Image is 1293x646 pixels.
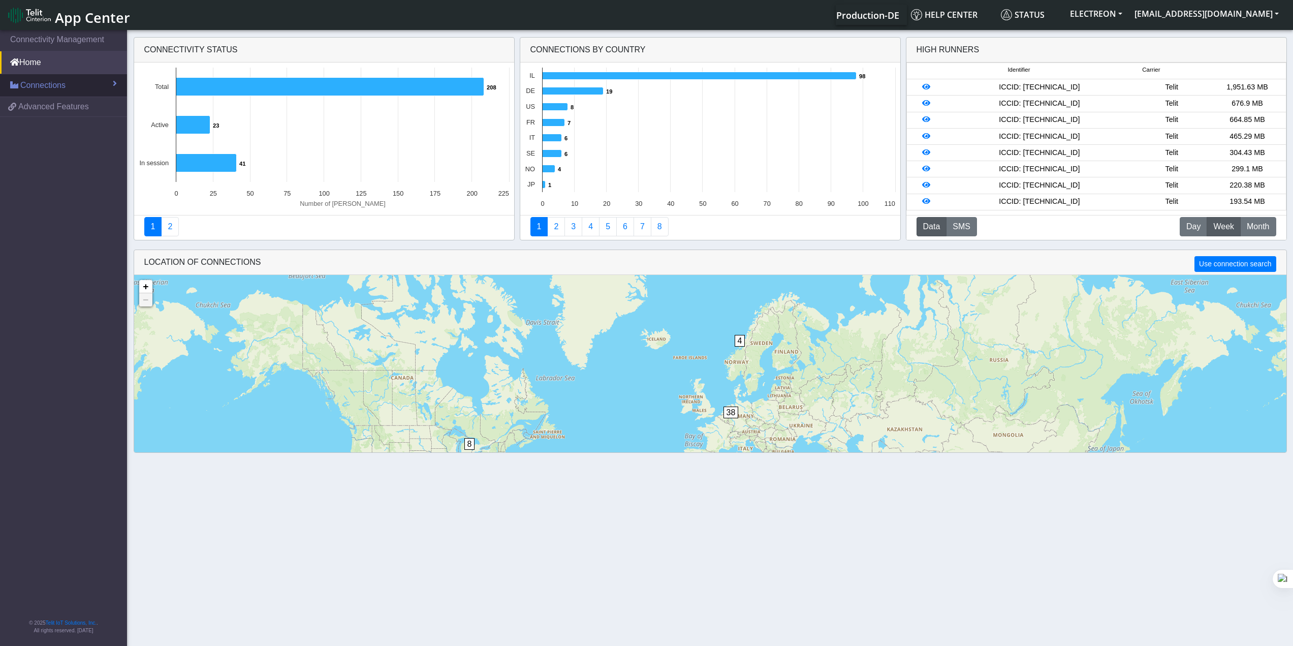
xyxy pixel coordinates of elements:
text: Number of [PERSON_NAME] [300,200,386,207]
nav: Summary paging [144,217,504,236]
text: 30 [635,200,642,207]
span: 4 [735,335,745,347]
div: High Runners [917,44,980,56]
text: 4 [558,166,561,172]
text: 125 [356,190,366,197]
text: 225 [498,190,509,197]
a: Connectivity status [144,217,162,236]
text: 19 [606,88,612,95]
text: Active [151,121,169,129]
span: 8 [464,438,475,450]
text: 10 [571,200,578,207]
span: Status [1001,9,1045,20]
text: 0 [541,200,544,207]
text: US [526,103,535,110]
div: Connections By Country [520,38,900,63]
a: App Center [8,4,129,26]
text: 6 [564,151,567,157]
text: 7 [567,120,571,126]
div: Telit [1134,98,1210,109]
text: 100 [319,190,329,197]
button: Month [1240,217,1276,236]
button: Use connection search [1194,256,1276,272]
div: ICCID: [TECHNICAL_ID] [945,114,1134,126]
text: NO [525,165,534,173]
a: Deployment status [161,217,179,236]
a: Usage by Carrier [599,217,617,236]
div: Connectivity status [134,38,514,63]
text: 6 [564,135,567,141]
div: 299.1 MB [1210,164,1285,175]
img: logo-telit-cinterion-gw-new.png [8,7,51,23]
span: Production-DE [836,9,899,21]
text: IT [529,134,535,141]
span: Month [1247,221,1269,233]
div: Telit [1134,131,1210,142]
text: 23 [213,122,219,129]
text: 8 [571,104,574,110]
div: ICCID: [TECHNICAL_ID] [945,180,1134,191]
button: ELECTREON [1064,5,1128,23]
span: Help center [911,9,977,20]
text: 60 [731,200,738,207]
text: 175 [429,190,440,197]
div: Telit [1134,164,1210,175]
a: Usage per Country [564,217,582,236]
div: Telit [1134,114,1210,126]
div: ICCID: [TECHNICAL_ID] [945,131,1134,142]
button: SMS [946,217,977,236]
img: status.svg [1001,9,1012,20]
nav: Summary paging [530,217,890,236]
a: Zoom in [139,280,152,293]
a: Zero Session [634,217,651,236]
div: Telit [1134,180,1210,191]
div: Telit [1134,147,1210,159]
a: Connections By Country [530,217,548,236]
button: [EMAIL_ADDRESS][DOMAIN_NAME] [1128,5,1285,23]
img: knowledge.svg [911,9,922,20]
span: Carrier [1142,66,1160,74]
text: Total [154,83,168,90]
text: 20 [603,200,610,207]
div: 465.29 MB [1210,131,1285,142]
text: 200 [466,190,477,197]
text: 1 [548,182,551,188]
text: In session [139,159,169,167]
span: App Center [55,8,130,27]
span: Week [1213,221,1234,233]
span: Connections [20,79,66,91]
span: Advanced Features [18,101,89,113]
div: ICCID: [TECHNICAL_ID] [945,82,1134,93]
a: Your current platform instance [836,5,899,25]
div: Telit [1134,196,1210,207]
a: Connections By Carrier [582,217,600,236]
text: 208 [487,84,496,90]
a: Carrier [547,217,565,236]
text: 0 [174,190,178,197]
text: FR [526,118,534,126]
button: Day [1180,217,1207,236]
text: 98 [859,73,865,79]
span: 38 [723,407,739,418]
button: Week [1207,217,1241,236]
a: Help center [907,5,997,25]
div: 220.38 MB [1210,180,1285,191]
text: SE [526,149,534,157]
div: Telit [1134,82,1210,93]
text: 110 [884,200,895,207]
text: 25 [209,190,216,197]
div: ICCID: [TECHNICAL_ID] [945,147,1134,159]
text: 40 [667,200,674,207]
div: ICCID: [TECHNICAL_ID] [945,98,1134,109]
text: 50 [246,190,254,197]
text: 100 [858,200,868,207]
text: 70 [763,200,770,207]
div: 1,951.63 MB [1210,82,1285,93]
text: 90 [827,200,834,207]
text: IL [529,72,535,79]
div: 193.54 MB [1210,196,1285,207]
a: Status [997,5,1064,25]
a: Not Connected for 30 days [651,217,669,236]
text: DE [526,87,535,95]
span: Identifier [1007,66,1030,74]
